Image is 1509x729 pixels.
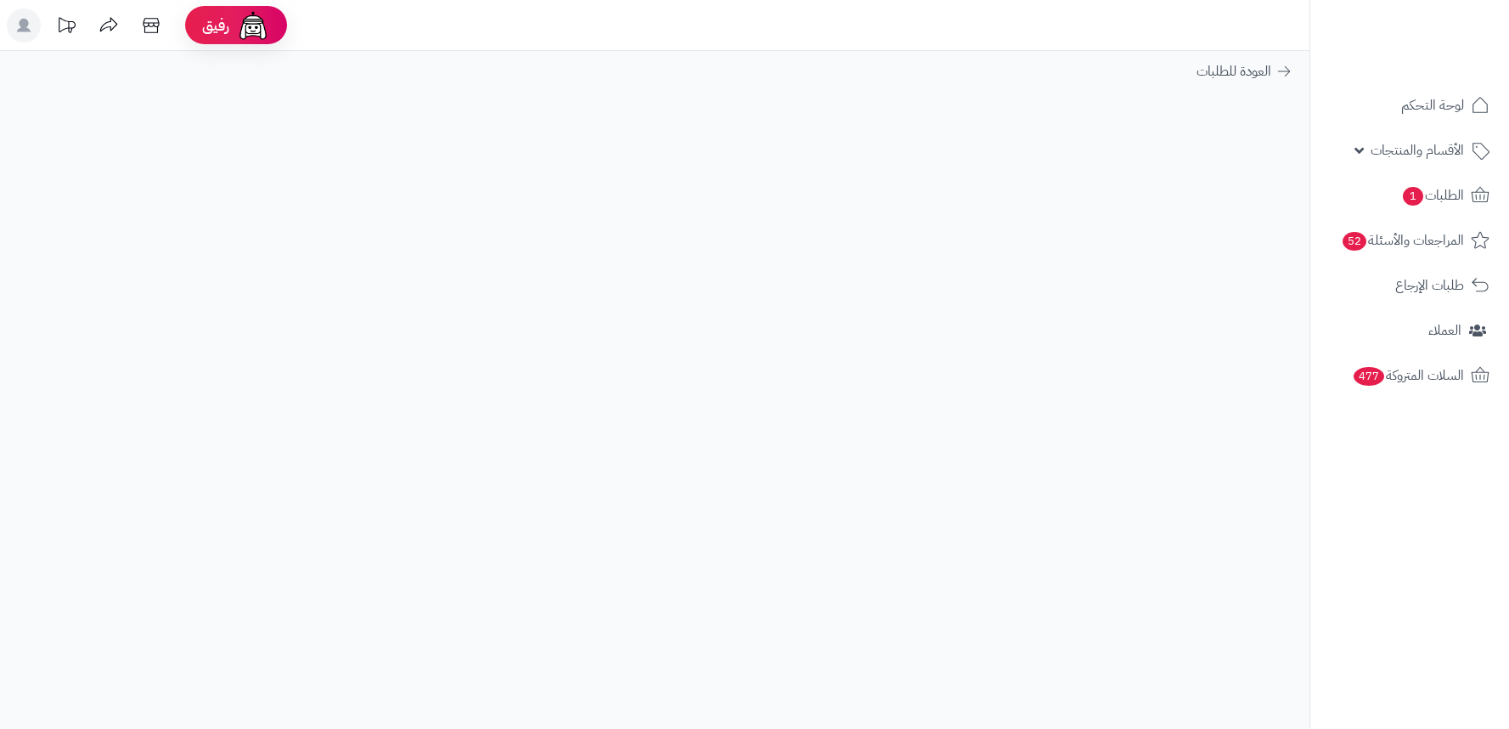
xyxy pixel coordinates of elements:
span: المراجعات والأسئلة [1341,229,1464,252]
span: لوحة التحكم [1401,93,1464,117]
a: العودة للطلبات [1197,61,1292,82]
span: 52 [1343,232,1366,251]
a: تحديثات المنصة [45,8,87,47]
span: السلات المتروكة [1352,364,1464,387]
span: رفيق [202,15,229,36]
a: لوحة التحكم [1320,85,1499,126]
span: طلبات الإرجاع [1395,274,1464,297]
span: الأقسام والمنتجات [1371,138,1464,162]
a: العملاء [1320,310,1499,351]
span: العملاء [1428,319,1461,342]
a: السلات المتروكة477 [1320,355,1499,396]
a: طلبات الإرجاع [1320,265,1499,306]
a: المراجعات والأسئلة52 [1320,220,1499,261]
span: الطلبات [1401,184,1464,207]
img: ai-face.png [236,8,270,42]
span: العودة للطلبات [1197,61,1271,82]
a: الطلبات1 [1320,175,1499,216]
span: 1 [1403,187,1423,206]
span: 477 [1354,367,1384,386]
